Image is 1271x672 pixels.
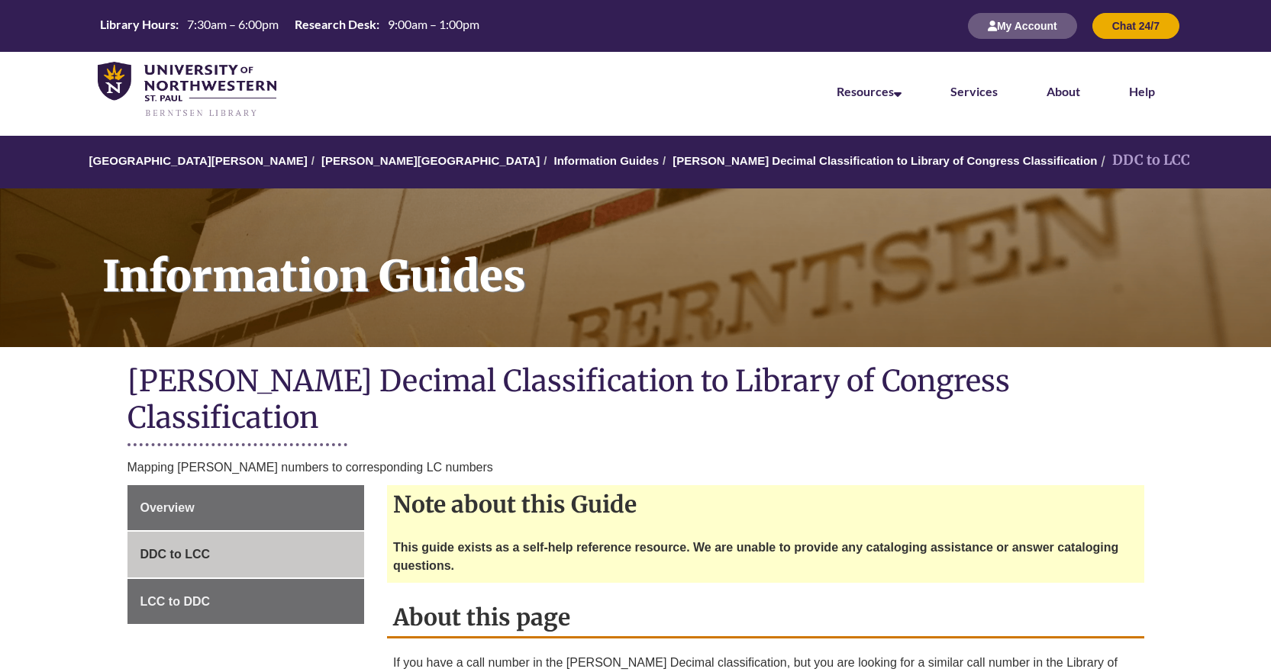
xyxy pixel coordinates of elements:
[94,16,485,35] table: Hours Today
[387,598,1144,638] h2: About this page
[968,19,1077,32] a: My Account
[127,532,365,577] a: DDC to LCC
[187,17,279,31] span: 7:30am – 6:00pm
[673,154,1097,167] a: [PERSON_NAME] Decimal Classification to Library of Congress Classification
[289,16,382,33] th: Research Desk:
[127,362,1144,439] h1: [PERSON_NAME] Decimal Classification to Library of Congress Classification
[140,595,211,608] span: LCC to DDC
[127,485,365,531] a: Overview
[388,17,479,31] span: 9:00am – 1:00pm
[1129,84,1155,98] a: Help
[321,154,540,167] a: [PERSON_NAME][GEOGRAPHIC_DATA]
[94,16,485,37] a: Hours Today
[89,154,308,167] a: [GEOGRAPHIC_DATA][PERSON_NAME]
[1097,150,1190,172] li: DDC to LCC
[127,579,365,625] a: LCC to DDC
[140,548,211,561] span: DDC to LCC
[393,541,1118,572] strong: This guide exists as a self-help reference resource. We are unable to provide any cataloging assi...
[1092,19,1179,32] a: Chat 24/7
[1047,84,1080,98] a: About
[98,62,276,118] img: UNWSP Library Logo
[85,188,1271,327] h1: Information Guides
[968,13,1077,39] button: My Account
[553,154,659,167] a: Information Guides
[387,485,1144,523] h2: Note about this Guide
[950,84,998,98] a: Services
[837,84,902,98] a: Resources
[127,485,365,625] div: Guide Page Menu
[1092,13,1179,39] button: Chat 24/7
[140,501,195,514] span: Overview
[94,16,181,33] th: Library Hours:
[127,461,493,474] span: Mapping [PERSON_NAME] numbers to corresponding LC numbers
